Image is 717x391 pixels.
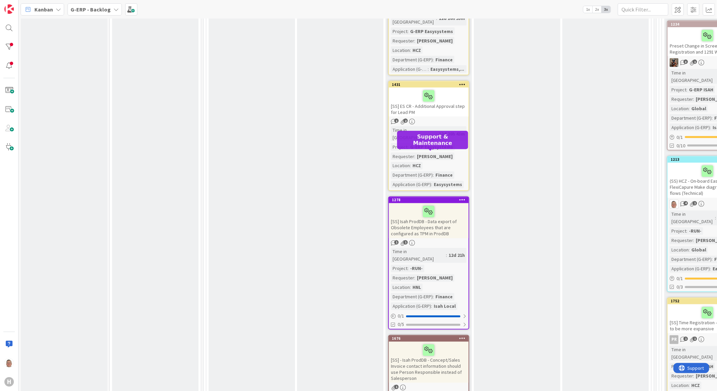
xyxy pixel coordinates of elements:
[389,312,469,321] div: 0/1
[394,119,399,123] span: 1
[676,275,683,282] span: 0 / 1
[583,6,592,13] span: 1x
[391,284,410,291] div: Location
[670,95,693,103] div: Requester
[690,246,708,254] div: Global
[670,105,689,112] div: Location
[686,228,687,235] span: :
[689,382,690,389] span: :
[670,265,710,273] div: Application (G-ERP)
[391,126,436,141] div: Time in [GEOGRAPHIC_DATA]
[388,197,469,330] a: 1278[SS] Isah ProdDB - Data export of Obsolete Employees that are configured as TPM in ProdDBTime...
[687,228,703,235] div: -RUN-
[433,172,434,179] span: :
[670,211,715,225] div: Time in [GEOGRAPHIC_DATA]
[389,82,469,117] div: 1431[SS] ES CR - Additional Approval step for Lead PM
[389,203,469,238] div: [SS] Isah ProdDB - Data export of Obsolete Employees that are configured as TPM in ProdDB
[434,56,454,63] div: Finance
[398,321,404,328] span: 0/5
[411,284,423,291] div: HNL
[670,86,686,93] div: Project
[670,237,693,244] div: Requester
[407,265,408,272] span: :
[428,65,429,73] span: :
[670,382,689,389] div: Location
[403,119,408,123] span: 2
[389,336,469,342] div: 1676
[429,65,466,73] div: Easysystems,...
[394,240,399,245] span: 1
[414,274,415,282] span: :
[398,313,404,320] span: 0 / 1
[710,124,711,131] span: :
[676,142,685,149] span: 0/10
[414,153,415,160] span: :
[687,86,715,93] div: G-ERP ISAH
[415,37,454,44] div: [PERSON_NAME]
[391,248,446,263] div: Time in [GEOGRAPHIC_DATA]
[391,293,433,301] div: Department (G-ERP)
[400,133,466,146] h5: Support & Maintenance
[391,153,414,160] div: Requester
[34,5,53,13] span: Kanban
[670,256,712,263] div: Department (G-ERP)
[670,363,686,370] div: Project
[433,56,434,63] span: :
[411,47,423,54] div: HCZ
[389,197,469,203] div: 1278
[71,6,111,13] b: G-ERP - Backlog
[670,228,686,235] div: Project
[690,382,701,389] div: HCZ
[670,114,712,122] div: Department (G-ERP)
[391,28,407,35] div: Project
[389,82,469,88] div: 1431
[391,65,428,73] div: Application (G-ERP)
[391,172,433,179] div: Department (G-ERP)
[431,303,432,310] span: :
[690,105,708,112] div: Global
[4,377,14,387] div: H
[432,303,457,310] div: Isah Local
[437,130,467,138] div: 12d 20h 43m
[433,293,434,301] span: :
[392,82,469,87] div: 1431
[693,60,697,64] span: 1
[391,162,410,170] div: Location
[693,337,697,341] span: 1
[408,28,455,35] div: G-ERP Easysystems
[436,130,437,138] span: :
[415,274,454,282] div: [PERSON_NAME]
[710,265,711,273] span: :
[684,337,688,341] span: 1
[670,124,710,131] div: Application (G-ERP)
[686,86,687,93] span: :
[415,153,454,160] div: [PERSON_NAME]
[693,201,697,206] span: 1
[403,240,408,245] span: 1
[689,246,690,254] span: :
[391,265,407,272] div: Project
[410,47,411,54] span: :
[391,143,407,151] div: Project
[408,265,424,272] div: -RUN-
[411,162,423,170] div: HCZ
[670,372,693,380] div: Requester
[676,134,683,141] span: 0 / 1
[670,335,679,344] div: PR
[670,246,689,254] div: Location
[4,4,14,14] img: Visit kanbanzone.com
[389,88,469,117] div: [SS] ES CR - Additional Approval step for Lead PM
[693,95,694,103] span: :
[391,56,433,63] div: Department (G-ERP)
[391,303,431,310] div: Application (G-ERP)
[712,256,713,263] span: :
[434,293,454,301] div: Finance
[392,336,469,341] div: 1676
[391,37,414,44] div: Requester
[410,284,411,291] span: :
[715,214,716,222] span: :
[670,200,679,209] img: lD
[4,358,14,368] img: lD
[684,60,688,64] span: 3
[689,105,690,112] span: :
